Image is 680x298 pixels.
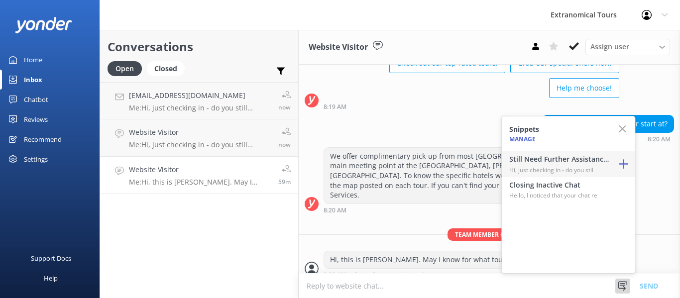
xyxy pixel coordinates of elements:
[617,116,635,142] button: Close
[129,90,271,101] h4: [EMAIL_ADDRESS][DOMAIN_NAME]
[24,50,42,70] div: Home
[590,41,629,52] span: Assign user
[509,165,609,175] p: Hi, just checking in - do you stil
[509,180,609,191] h4: Closing Inactive Chat
[278,103,291,111] span: Sep 09 2025 06:19pm (UTC -07:00) America/Tijuana
[100,82,298,119] a: [EMAIL_ADDRESS][DOMAIN_NAME]Me:Hi, just checking in - do you still require assistance from our te...
[24,129,62,149] div: Recommend
[612,151,635,177] button: Add
[108,63,147,74] a: Open
[100,119,298,157] a: Website VisitorMe:Hi, just checking in - do you still require assistance from our team on this? T...
[108,37,291,56] h2: Conversations
[324,272,346,278] strong: 8:20 AM
[648,136,671,142] strong: 8:20 AM
[278,140,291,149] span: Sep 09 2025 06:19pm (UTC -07:00) America/Tijuana
[24,109,48,129] div: Reviews
[24,149,48,169] div: Settings
[324,206,619,213] div: Sep 09 2025 05:20pm (UTC -07:00) America/Tijuana
[509,191,609,200] p: Hello, I noticed that your chat re
[399,272,424,278] span: • Unread
[24,90,48,109] div: Chatbot
[15,17,72,33] img: yonder-white-logo.png
[309,41,368,54] h3: Website Visitor
[129,103,271,112] p: Me: Hi, just checking in - do you still require assistance from our team on this? Thank you. Hell...
[585,39,670,55] div: Assign User
[24,70,42,90] div: Inbox
[129,178,271,187] p: Me: Hi, this is [PERSON_NAME]. May I know for what tour is this for?
[353,272,396,278] span: Guest Services
[324,207,346,213] strong: 8:20 AM
[44,268,58,288] div: Help
[278,178,291,186] span: Sep 09 2025 05:20pm (UTC -07:00) America/Tijuana
[147,63,190,74] a: Closed
[100,157,298,194] a: Website VisitorMe:Hi, this is [PERSON_NAME]. May I know for what tour is this for?59m
[108,61,142,76] div: Open
[509,154,609,165] h4: Still Need Further Assistance?
[324,104,346,110] strong: 8:19 AM
[324,251,548,268] div: Hi, this is [PERSON_NAME]. May I know for what tour is this for?
[324,271,549,278] div: Sep 09 2025 05:20pm (UTC -07:00) America/Tijuana
[448,228,532,241] span: Team member online
[129,164,271,175] h4: Website Visitor
[509,124,539,135] h4: Snippets
[129,127,271,138] h4: Website Visitor
[31,248,71,268] div: Support Docs
[147,61,185,76] div: Closed
[324,148,619,203] div: We offer complimentary pick-up from most [GEOGRAPHIC_DATA] hotels, with our main meeting point at...
[129,140,271,149] p: Me: Hi, just checking in - do you still require assistance from our team on this? Thank you.
[324,103,619,110] div: Sep 09 2025 05:19pm (UTC -07:00) America/Tijuana
[509,135,536,143] a: Manage
[549,78,619,98] button: Help me choose!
